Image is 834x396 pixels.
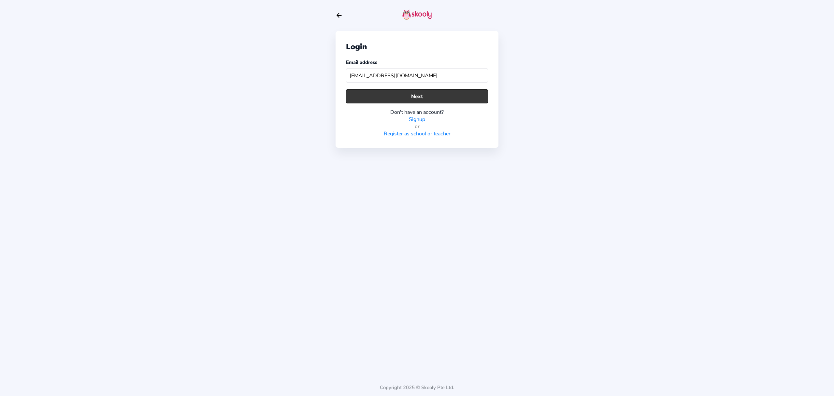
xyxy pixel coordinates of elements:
a: Register as school or teacher [384,130,451,137]
div: Login [346,41,488,52]
button: arrow back outline [336,12,343,19]
img: skooly-logo.png [402,9,432,20]
label: Email address [346,59,377,66]
div: or [346,123,488,130]
button: Next [346,89,488,103]
div: Don't have an account? [346,109,488,116]
a: Signup [409,116,425,123]
input: Your email address [346,69,488,83]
